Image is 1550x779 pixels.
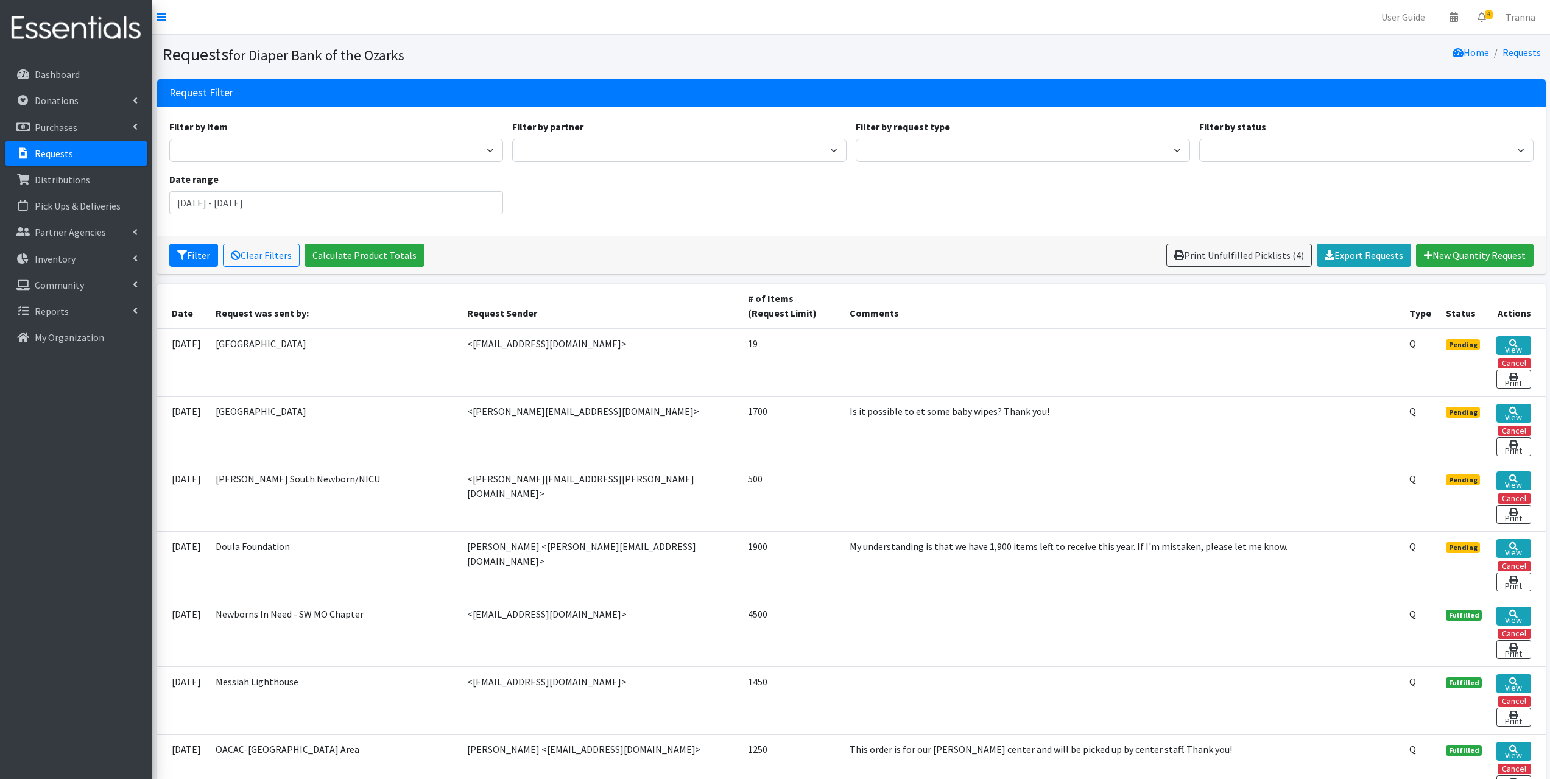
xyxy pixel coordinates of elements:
[1496,742,1531,761] a: View
[157,284,208,328] th: Date
[741,666,843,734] td: 1450
[1498,764,1531,774] button: Cancel
[460,599,741,666] td: <[EMAIL_ADDRESS][DOMAIN_NAME]>
[1496,336,1531,355] a: View
[5,273,147,297] a: Community
[169,244,218,267] button: Filter
[162,44,847,65] h1: Requests
[1498,358,1531,368] button: Cancel
[1409,743,1416,755] abbr: Quantity
[223,244,300,267] a: Clear Filters
[741,328,843,397] td: 19
[35,94,79,107] p: Donations
[1446,407,1481,418] span: Pending
[157,328,208,397] td: [DATE]
[1446,542,1481,553] span: Pending
[1485,10,1493,19] span: 4
[512,119,583,134] label: Filter by partner
[35,226,106,238] p: Partner Agencies
[157,666,208,734] td: [DATE]
[1446,677,1482,688] span: Fulfilled
[35,279,84,291] p: Community
[1496,370,1531,389] a: Print
[856,119,950,134] label: Filter by request type
[1166,244,1312,267] a: Print Unfulfilled Picklists (4)
[35,305,69,317] p: Reports
[228,46,404,64] small: for Diaper Bank of the Ozarks
[1446,610,1482,621] span: Fulfilled
[169,86,233,99] h3: Request Filter
[1496,539,1531,558] a: View
[35,147,73,160] p: Requests
[1409,473,1416,485] abbr: Quantity
[460,531,741,599] td: [PERSON_NAME] <[PERSON_NAME][EMAIL_ADDRESS][DOMAIN_NAME]>
[157,464,208,531] td: [DATE]
[1489,284,1545,328] th: Actions
[460,666,741,734] td: <[EMAIL_ADDRESS][DOMAIN_NAME]>
[1496,708,1531,727] a: Print
[1496,437,1531,456] a: Print
[169,172,219,186] label: Date range
[1496,607,1531,626] a: View
[1409,675,1416,688] abbr: Quantity
[1409,405,1416,417] abbr: Quantity
[1496,573,1531,591] a: Print
[1498,493,1531,504] button: Cancel
[5,299,147,323] a: Reports
[305,244,424,267] a: Calculate Product Totals
[208,531,460,599] td: Doula Foundation
[208,464,460,531] td: [PERSON_NAME] South Newborn/NICU
[1409,337,1416,350] abbr: Quantity
[157,396,208,464] td: [DATE]
[35,68,80,80] p: Dashboard
[460,328,741,397] td: <[EMAIL_ADDRESS][DOMAIN_NAME]>
[1496,640,1531,659] a: Print
[1372,5,1435,29] a: User Guide
[1496,674,1531,693] a: View
[5,62,147,86] a: Dashboard
[1496,404,1531,423] a: View
[169,191,504,214] input: January 1, 2011 - December 31, 2011
[460,464,741,531] td: <[PERSON_NAME][EMAIL_ADDRESS][PERSON_NAME][DOMAIN_NAME]>
[5,141,147,166] a: Requests
[5,167,147,192] a: Distributions
[1199,119,1266,134] label: Filter by status
[208,284,460,328] th: Request was sent by:
[5,8,147,49] img: HumanEssentials
[157,531,208,599] td: [DATE]
[741,464,843,531] td: 500
[5,220,147,244] a: Partner Agencies
[460,396,741,464] td: <[PERSON_NAME][EMAIL_ADDRESS][DOMAIN_NAME]>
[842,531,1401,599] td: My understanding is that we have 1,900 items left to receive this year. If I'm mistaken, please l...
[1496,471,1531,490] a: View
[1468,5,1496,29] a: 4
[741,531,843,599] td: 1900
[157,599,208,666] td: [DATE]
[35,331,104,344] p: My Organization
[741,396,843,464] td: 1700
[208,396,460,464] td: [GEOGRAPHIC_DATA]
[35,174,90,186] p: Distributions
[35,253,76,265] p: Inventory
[1496,505,1531,524] a: Print
[460,284,741,328] th: Request Sender
[1317,244,1411,267] a: Export Requests
[1496,5,1545,29] a: Tranna
[5,115,147,139] a: Purchases
[1498,426,1531,436] button: Cancel
[1402,284,1439,328] th: Type
[35,121,77,133] p: Purchases
[741,284,843,328] th: # of Items (Request Limit)
[1498,561,1531,571] button: Cancel
[1409,540,1416,552] abbr: Quantity
[1498,696,1531,707] button: Cancel
[5,325,147,350] a: My Organization
[741,599,843,666] td: 4500
[208,328,460,397] td: [GEOGRAPHIC_DATA]
[5,194,147,218] a: Pick Ups & Deliveries
[1453,46,1489,58] a: Home
[1416,244,1534,267] a: New Quantity Request
[1439,284,1490,328] th: Status
[1502,46,1541,58] a: Requests
[208,666,460,734] td: Messiah Lighthouse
